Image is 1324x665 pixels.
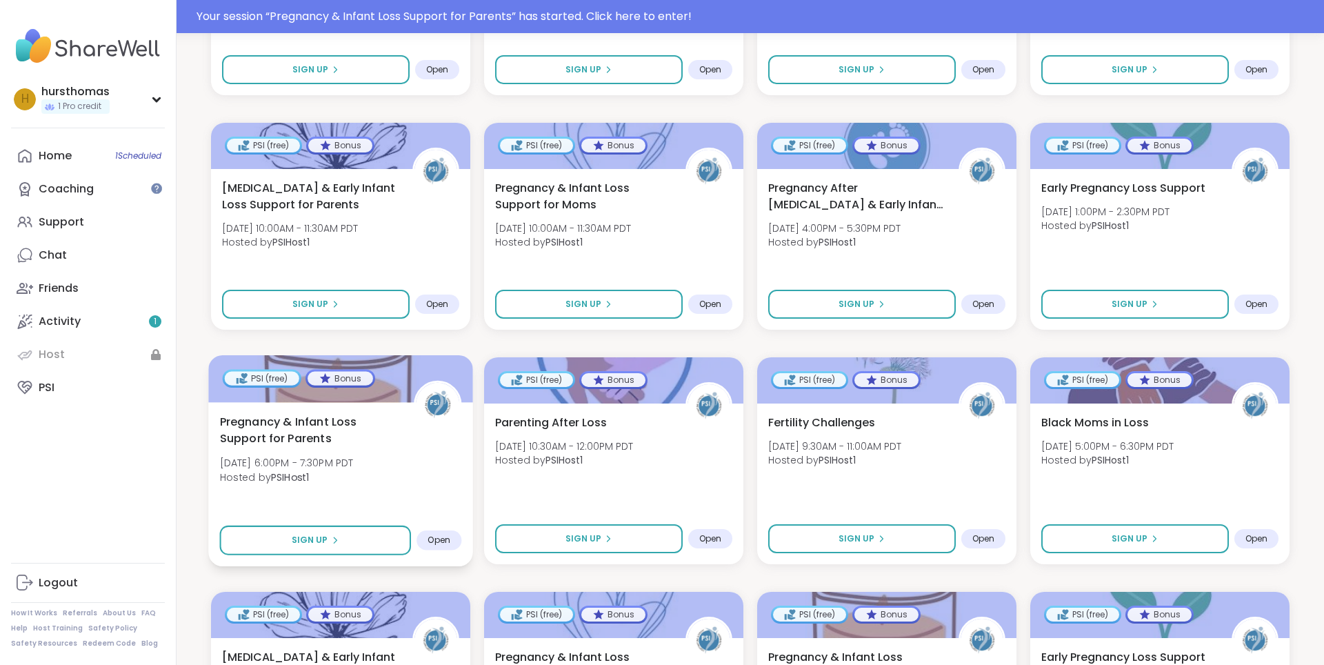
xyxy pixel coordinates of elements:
div: PSI [39,380,54,395]
span: Open [699,299,721,310]
a: Chat [11,239,165,272]
span: Sign Up [292,63,328,76]
span: Hosted by [768,235,901,249]
span: Hosted by [495,235,631,249]
button: Sign Up [768,524,956,553]
span: 1 Scheduled [115,150,161,161]
span: Parenting After Loss [495,415,607,431]
span: Open [972,533,994,544]
span: [DATE] 1:00PM - 2:30PM PDT [1041,205,1170,219]
span: Hosted by [220,470,354,484]
div: Bonus [1127,373,1192,387]
b: PSIHost1 [545,453,583,467]
span: h [21,90,29,108]
div: Bonus [1127,139,1192,152]
span: Pregnancy & Infant Loss Support for Moms [495,180,670,213]
div: Chat [39,248,67,263]
span: [MEDICAL_DATA] & Early Infant Loss Support for Parents [222,180,397,213]
span: Open [1245,533,1267,544]
span: Early Pregnancy Loss Support [1041,180,1205,197]
span: [DATE] 10:00AM - 11:30AM PDT [222,221,358,235]
div: Bonus [854,373,919,387]
span: Black Moms in Loss [1041,415,1149,431]
b: PSIHost1 [819,235,856,249]
img: PSIHost1 [1234,150,1276,192]
img: PSIHost1 [688,150,730,192]
span: Sign Up [839,63,874,76]
img: PSIHost1 [416,383,459,426]
span: 1 [154,316,157,328]
iframe: Spotlight [151,183,162,194]
a: Referrals [63,608,97,618]
div: PSI (free) [1046,608,1119,622]
a: How It Works [11,608,57,618]
span: [DATE] 6:00PM - 7:30PM PDT [220,456,354,470]
span: [DATE] 10:00AM - 11:30AM PDT [495,221,631,235]
span: Hosted by [1041,453,1174,467]
div: Host [39,347,65,362]
span: Open [1245,299,1267,310]
div: PSI (free) [1046,373,1119,387]
span: Sign Up [839,298,874,310]
div: hursthomas [41,84,110,99]
img: PSIHost1 [961,150,1003,192]
button: Sign Up [222,290,410,319]
span: Open [972,64,994,75]
a: Home1Scheduled [11,139,165,172]
span: Pregnancy After [MEDICAL_DATA] & Early Infant Loss [768,180,943,213]
div: PSI (free) [500,373,573,387]
a: Redeem Code [83,639,136,648]
div: PSI (free) [227,139,300,152]
div: Home [39,148,72,163]
span: Open [972,299,994,310]
a: Host [11,338,165,371]
div: PSI (free) [773,373,846,387]
span: Open [428,535,450,546]
div: Activity [39,314,81,329]
div: Bonus [854,139,919,152]
span: Sign Up [565,63,601,76]
img: PSIHost1 [1234,619,1276,662]
img: PSIHost1 [961,384,1003,427]
button: Sign Up [220,526,411,555]
div: Bonus [581,139,645,152]
span: Hosted by [222,235,358,249]
b: PSIHost1 [271,470,309,484]
span: Sign Up [292,298,328,310]
a: Host Training [33,624,83,633]
button: Sign Up [1041,524,1229,553]
img: PSIHost1 [1234,384,1276,427]
b: PSIHost1 [272,235,310,249]
div: Bonus [581,608,645,622]
b: PSIHost1 [819,453,856,467]
div: Bonus [1127,608,1192,622]
div: PSI (free) [500,139,573,152]
span: [DATE] 9:30AM - 11:00AM PDT [768,439,901,453]
button: Sign Up [495,290,683,319]
img: PSIHost1 [414,150,457,192]
button: Sign Up [495,55,683,84]
span: [DATE] 4:00PM - 5:30PM PDT [768,221,901,235]
a: Help [11,624,28,633]
div: PSI (free) [773,139,846,152]
a: About Us [103,608,136,618]
img: PSIHost1 [688,384,730,427]
span: Sign Up [565,533,601,545]
span: Sign Up [292,534,328,546]
div: Bonus [308,139,372,152]
button: Sign Up [222,55,410,84]
button: Sign Up [768,55,956,84]
a: Activity1 [11,305,165,338]
span: Hosted by [768,453,901,467]
button: Sign Up [1041,55,1229,84]
div: PSI (free) [500,608,573,622]
a: Coaching [11,172,165,206]
button: Sign Up [1041,290,1229,319]
span: Sign Up [1112,298,1147,310]
span: Hosted by [495,453,633,467]
div: Coaching [39,181,94,197]
span: 1 Pro credit [58,101,101,112]
button: Sign Up [768,290,956,319]
div: PSI (free) [1046,139,1119,152]
a: PSI [11,371,165,404]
